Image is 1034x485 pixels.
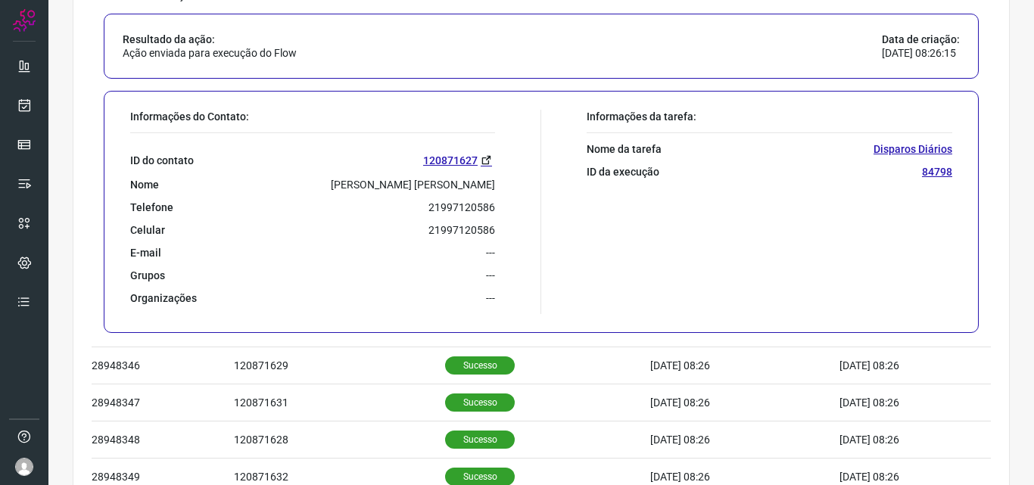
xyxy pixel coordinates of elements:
td: 120871631 [234,384,445,421]
p: Ação enviada para execução do Flow [123,46,297,60]
td: 120871629 [234,347,445,384]
p: Informações do Contato: [130,110,495,123]
p: Informações da tarefa: [587,110,952,123]
p: Telefone [130,201,173,214]
img: Logo [13,9,36,32]
a: 120871627 [423,151,495,169]
p: Sucesso [445,356,515,375]
td: [DATE] 08:26 [650,347,839,384]
p: [PERSON_NAME] [PERSON_NAME] [331,178,495,191]
td: [DATE] 08:26 [839,421,945,459]
p: ID da execução [587,165,659,179]
img: avatar-user-boy.jpg [15,458,33,476]
p: --- [486,246,495,260]
p: Data de criação: [882,33,960,46]
td: [DATE] 08:26 [650,421,839,459]
p: Nome da tarefa [587,142,662,156]
td: 28948347 [92,384,234,421]
td: [DATE] 08:26 [650,384,839,421]
p: --- [486,269,495,282]
p: 21997120586 [428,201,495,214]
p: 84798 [922,165,952,179]
td: 28948348 [92,421,234,459]
p: Sucesso [445,431,515,449]
p: 21997120586 [428,223,495,237]
td: [DATE] 08:26 [839,347,945,384]
p: E-mail [130,246,161,260]
p: Sucesso [445,393,515,412]
p: ID do contato [130,154,194,167]
p: Organizações [130,291,197,305]
p: --- [486,291,495,305]
td: [DATE] 08:26 [839,384,945,421]
td: 28948346 [92,347,234,384]
p: Celular [130,223,165,237]
p: Nome [130,178,159,191]
p: [DATE] 08:26:15 [882,46,960,60]
p: Disparos Diários [874,142,952,156]
p: Resultado da ação: [123,33,297,46]
td: 120871628 [234,421,445,459]
p: Grupos [130,269,165,282]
